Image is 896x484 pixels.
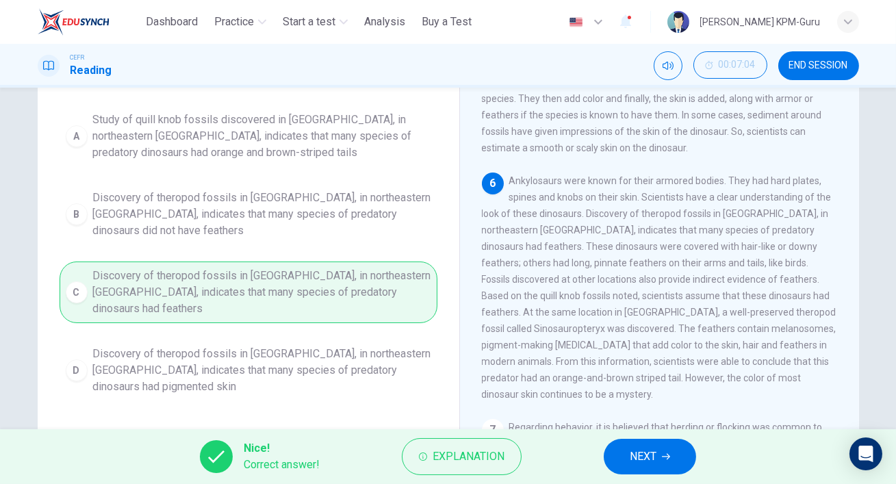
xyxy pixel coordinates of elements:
div: Mute [654,51,682,80]
a: ELTC logo [38,8,141,36]
span: Explanation [433,447,504,466]
img: en [567,17,585,27]
span: Ankylosaurs were known for their armored bodies. They had hard plates, spines and knobs on their ... [482,175,836,400]
span: Correct answer! [244,457,320,473]
button: Buy a Test [416,10,477,34]
button: END SESSION [778,51,859,80]
img: ELTC logo [38,8,110,36]
button: NEXT [604,439,696,474]
div: [PERSON_NAME] KPM-Guru [700,14,821,30]
span: Practice [214,14,254,30]
button: Analysis [359,10,411,34]
span: Start a test [283,14,335,30]
div: 6 [482,173,504,194]
span: Buy a Test [422,14,472,30]
div: Open Intercom Messenger [849,437,882,470]
span: CEFR [71,53,85,62]
span: Dashboard [146,14,198,30]
button: Practice [209,10,272,34]
button: Start a test [277,10,353,34]
span: 00:07:04 [719,60,756,71]
span: END SESSION [789,60,848,71]
img: Profile picture [667,11,689,33]
button: 00:07:04 [693,51,767,79]
button: Dashboard [140,10,203,34]
h1: Reading [71,62,112,79]
span: NEXT [630,447,656,466]
span: Analysis [364,14,405,30]
button: Explanation [402,438,522,475]
div: Hide [693,51,767,80]
div: 7 [482,419,504,441]
span: Nice! [244,440,320,457]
